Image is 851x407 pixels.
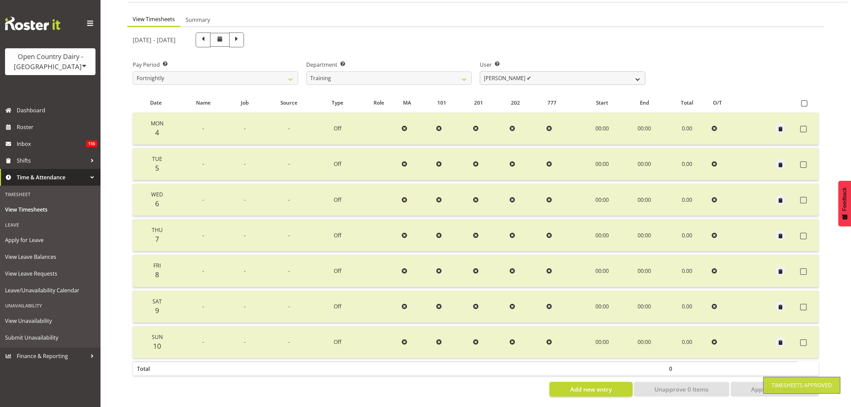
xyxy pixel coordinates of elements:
td: 00:00 [580,219,624,251]
span: Fri [153,262,161,269]
td: Off [316,326,358,358]
span: 101 [437,99,446,107]
span: - [288,125,290,132]
td: 00:00 [580,255,624,287]
td: Off [316,148,358,180]
span: Apply for Leave [5,235,95,245]
span: Start [596,99,608,107]
td: 0.00 [665,113,709,145]
span: - [244,267,246,275]
button: Unapprove 0 Items [634,382,729,397]
img: Rosterit website logo [5,17,60,30]
th: 0 [665,361,709,375]
td: 0.00 [665,326,709,358]
span: 5 [155,163,159,173]
span: - [244,338,246,346]
button: Feedback - Show survey [838,181,851,226]
a: View Timesheets [2,201,99,218]
span: Leave/Unavailability Calendar [5,285,95,295]
span: 4 [155,128,159,137]
td: Off [316,291,358,323]
span: - [202,267,204,275]
span: - [202,125,204,132]
td: Off [316,113,358,145]
td: 00:00 [624,148,665,180]
span: Inbox [17,139,86,149]
td: 0.00 [665,219,709,251]
span: 10 [153,341,161,351]
span: View Leave Balances [5,252,95,262]
span: Name [196,99,211,107]
td: 00:00 [624,255,665,287]
span: View Timesheets [5,205,95,215]
span: Feedback [842,187,848,211]
td: 00:00 [580,148,624,180]
a: Submit Unavailability [2,329,99,346]
a: View Leave Balances [2,248,99,265]
label: Department [306,61,472,69]
span: Shifts [17,156,87,166]
span: - [202,232,204,239]
span: 156 [86,140,97,147]
span: O/T [713,99,722,107]
span: Job [241,99,249,107]
span: Mon [151,120,163,127]
span: Approve 0 Items [751,385,798,394]
span: Finance & Reporting [17,351,87,361]
span: Date [150,99,162,107]
span: - [202,303,204,310]
td: 00:00 [624,326,665,358]
span: 7 [155,234,159,244]
a: View Leave Requests [2,265,99,282]
span: Type [332,99,343,107]
td: 0.00 [665,148,709,180]
td: 00:00 [580,184,624,216]
span: Role [374,99,384,107]
div: Timesheet [2,187,99,201]
td: Off [316,219,358,251]
span: - [244,232,246,239]
span: View Timesheets [133,15,175,23]
span: End [640,99,649,107]
td: 00:00 [624,113,665,145]
span: 6 [155,199,159,208]
span: - [288,160,290,168]
td: Off [316,184,358,216]
label: User [480,61,645,69]
span: Wed [151,191,163,198]
span: - [288,338,290,346]
span: - [244,125,246,132]
span: - [202,338,204,346]
span: Time & Attendance [17,172,87,182]
a: Apply for Leave [2,232,99,248]
span: - [244,160,246,168]
span: Add new entry [570,385,612,394]
span: Sun [152,333,163,341]
span: Roster [17,122,97,132]
span: View Unavailability [5,316,95,326]
td: 0.00 [665,291,709,323]
div: Unavailability [2,299,99,312]
td: 00:00 [624,291,665,323]
span: - [288,232,290,239]
td: 0.00 [665,255,709,287]
td: Off [316,255,358,287]
div: Open Country Dairy - [GEOGRAPHIC_DATA] [12,52,89,72]
button: Add new entry [549,382,632,397]
span: 202 [511,99,520,107]
span: - [288,267,290,275]
span: - [202,160,204,168]
div: Leave [2,218,99,232]
span: View Leave Requests [5,269,95,279]
span: - [288,303,290,310]
th: Total [133,361,179,375]
span: - [244,196,246,203]
a: View Unavailability [2,312,99,329]
span: Submit Unavailability [5,333,95,343]
span: - [288,196,290,203]
td: 00:00 [580,291,624,323]
label: Pay Period [133,61,298,69]
td: 00:00 [624,184,665,216]
span: 777 [547,99,557,107]
td: 00:00 [580,326,624,358]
